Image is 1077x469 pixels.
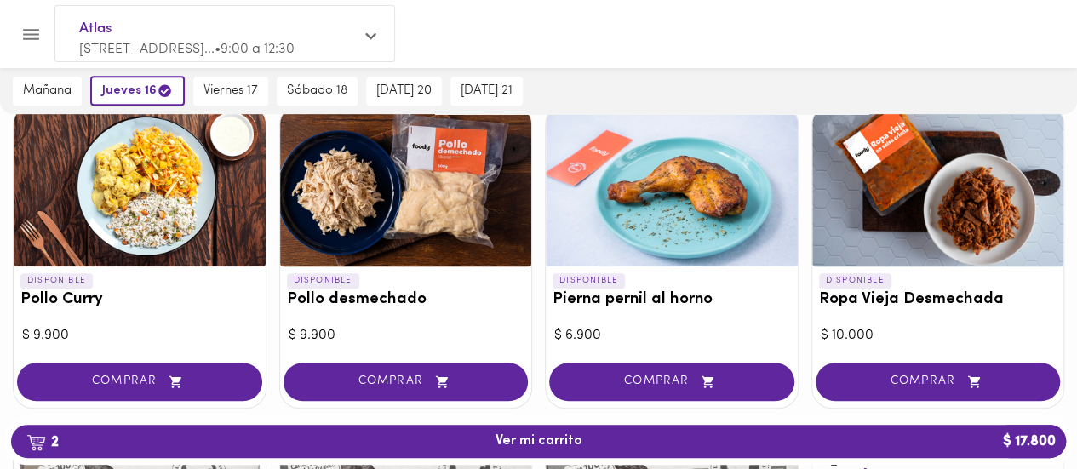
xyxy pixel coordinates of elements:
[287,291,525,309] h3: Pollo desmechado
[16,431,69,453] b: 2
[553,291,791,309] h3: Pierna pernil al horno
[284,363,529,401] button: COMPRAR
[554,326,789,346] div: $ 6.900
[79,43,295,56] span: [STREET_ADDRESS]... • 9:00 a 12:30
[546,105,798,266] div: Pierna pernil al horno
[17,363,262,401] button: COMPRAR
[102,83,173,99] span: jueves 16
[13,77,82,106] button: mañana
[193,77,268,106] button: viernes 17
[553,273,625,289] p: DISPONIBLE
[289,326,524,346] div: $ 9.900
[11,425,1066,458] button: 2Ver mi carrito$ 17.800
[549,363,794,401] button: COMPRAR
[819,273,891,289] p: DISPONIBLE
[20,291,259,309] h3: Pollo Curry
[277,77,358,106] button: sábado 18
[203,83,258,99] span: viernes 17
[366,77,442,106] button: [DATE] 20
[26,434,46,451] img: cart.png
[812,105,1064,266] div: Ropa Vieja Desmechada
[23,83,72,99] span: mañana
[287,83,347,99] span: sábado 18
[38,375,241,389] span: COMPRAR
[20,273,93,289] p: DISPONIBLE
[376,83,432,99] span: [DATE] 20
[821,326,1056,346] div: $ 10.000
[570,375,773,389] span: COMPRAR
[305,375,507,389] span: COMPRAR
[10,14,52,55] button: Menu
[450,77,523,106] button: [DATE] 21
[461,83,513,99] span: [DATE] 21
[79,18,353,40] span: Atlas
[978,370,1060,452] iframe: Messagebird Livechat Widget
[496,433,582,449] span: Ver mi carrito
[22,326,257,346] div: $ 9.900
[816,363,1061,401] button: COMPRAR
[287,273,359,289] p: DISPONIBLE
[90,76,185,106] button: jueves 16
[280,105,532,266] div: Pollo desmechado
[837,375,1040,389] span: COMPRAR
[819,291,1057,309] h3: Ropa Vieja Desmechada
[14,105,266,266] div: Pollo Curry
